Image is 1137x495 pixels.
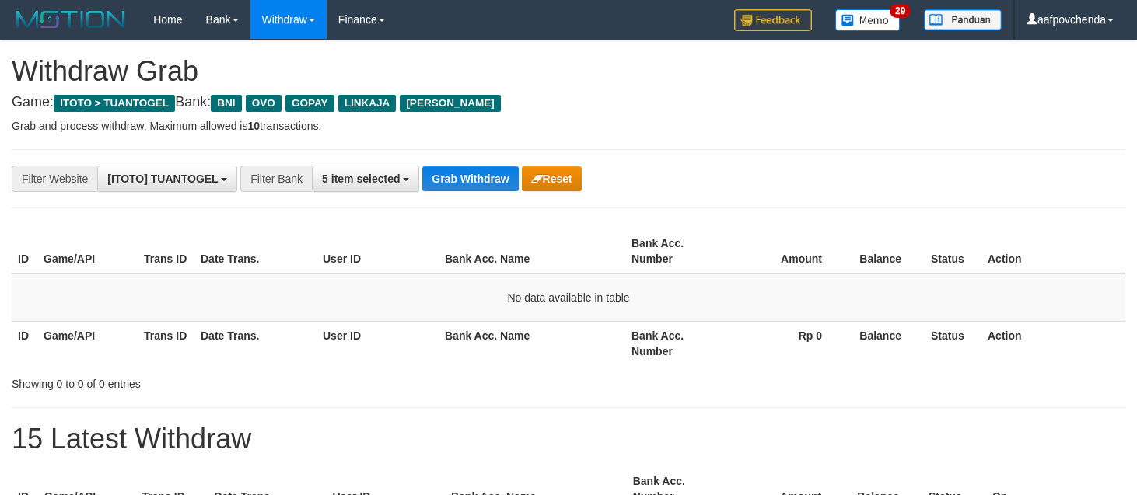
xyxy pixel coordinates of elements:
th: Status [925,321,981,365]
h1: 15 Latest Withdraw [12,424,1125,455]
span: [ITOTO] TUANTOGEL [107,173,218,185]
div: Filter Bank [240,166,312,192]
td: No data available in table [12,274,1125,322]
th: Bank Acc. Name [439,321,625,365]
p: Grab and process withdraw. Maximum allowed is transactions. [12,118,1125,134]
span: 5 item selected [322,173,400,185]
span: OVO [246,95,282,112]
button: [ITOTO] TUANTOGEL [97,166,237,192]
th: Trans ID [138,229,194,274]
th: Balance [845,229,925,274]
th: Bank Acc. Name [439,229,625,274]
th: Amount [726,229,845,274]
th: Bank Acc. Number [625,321,726,365]
th: Date Trans. [194,321,317,365]
span: ITOTO > TUANTOGEL [54,95,175,112]
th: ID [12,229,37,274]
th: Date Trans. [194,229,317,274]
span: 29 [890,4,911,18]
th: Action [981,321,1125,365]
h1: Withdraw Grab [12,56,1125,87]
div: Filter Website [12,166,97,192]
th: ID [12,321,37,365]
th: User ID [317,229,439,274]
button: 5 item selected [312,166,419,192]
img: panduan.png [924,9,1002,30]
strong: 10 [247,120,260,132]
img: Feedback.jpg [734,9,812,31]
span: LINKAJA [338,95,397,112]
img: MOTION_logo.png [12,8,130,31]
span: BNI [211,95,241,112]
th: User ID [317,321,439,365]
button: Reset [522,166,582,191]
h4: Game: Bank: [12,95,1125,110]
th: Game/API [37,321,138,365]
th: Trans ID [138,321,194,365]
th: Status [925,229,981,274]
span: GOPAY [285,95,334,112]
img: Button%20Memo.svg [835,9,901,31]
th: Balance [845,321,925,365]
th: Game/API [37,229,138,274]
div: Showing 0 to 0 of 0 entries [12,370,462,392]
th: Rp 0 [726,321,845,365]
th: Action [981,229,1125,274]
th: Bank Acc. Number [625,229,726,274]
span: [PERSON_NAME] [400,95,500,112]
button: Grab Withdraw [422,166,518,191]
